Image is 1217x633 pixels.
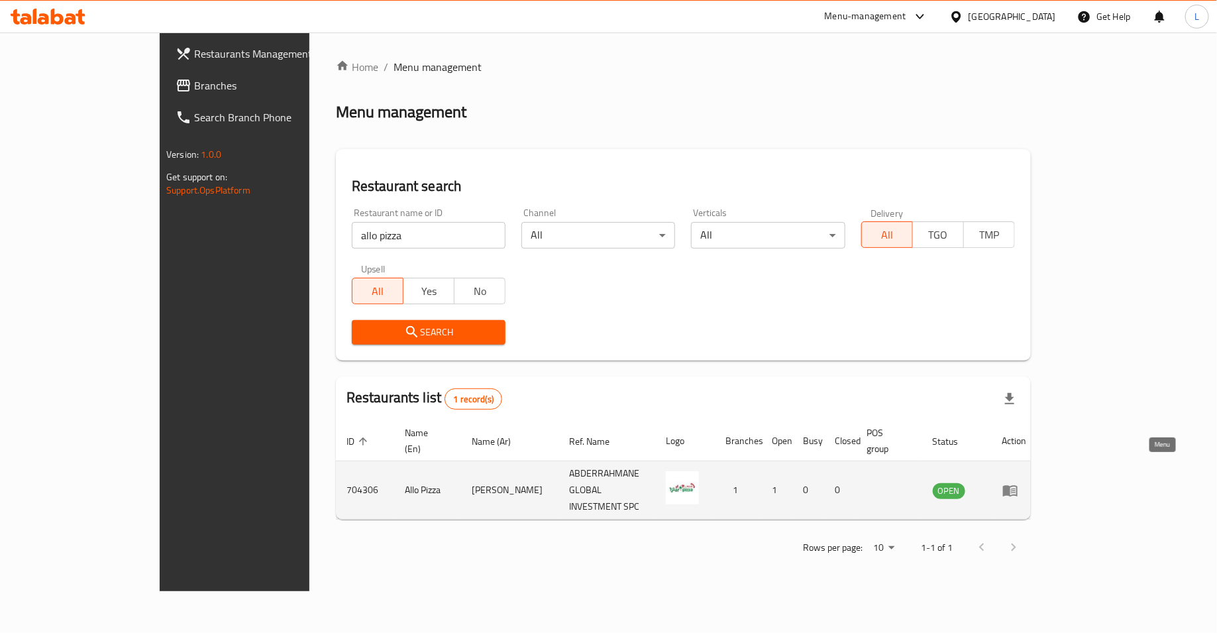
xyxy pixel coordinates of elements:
[655,421,715,461] th: Logo
[867,225,908,245] span: All
[352,278,403,304] button: All
[918,225,959,245] span: TGO
[825,9,906,25] div: Menu-management
[346,433,372,449] span: ID
[715,461,761,520] td: 1
[166,168,227,186] span: Get support on:
[793,461,825,520] td: 0
[558,461,655,520] td: ABDERRAHMANE GLOBAL INVESTMENT SPC
[933,433,976,449] span: Status
[691,222,845,249] div: All
[165,70,363,101] a: Branches
[825,461,857,520] td: 0
[867,425,906,457] span: POS group
[803,540,863,556] p: Rows per page:
[963,221,1015,248] button: TMP
[362,324,495,341] span: Search
[352,320,505,345] button: Search
[194,46,352,62] span: Restaurants Management
[165,101,363,133] a: Search Branch Phone
[1194,9,1199,24] span: L
[666,471,699,504] img: Allo Pizza
[454,278,505,304] button: No
[361,264,386,274] label: Upsell
[194,78,352,93] span: Branches
[969,225,1010,245] span: TMP
[912,221,964,248] button: TGO
[992,421,1037,461] th: Action
[405,425,445,457] span: Name (En)
[346,388,502,410] h2: Restaurants list
[761,461,793,520] td: 1
[461,461,558,520] td: [PERSON_NAME]
[336,461,394,520] td: 704306
[409,282,449,301] span: Yes
[394,461,461,520] td: Allo Pizza
[194,109,352,125] span: Search Branch Phone
[384,59,388,75] li: /
[352,176,1015,196] h2: Restaurant search
[358,282,398,301] span: All
[352,222,505,249] input: Search for restaurant name or ID..
[445,393,502,406] span: 1 record(s)
[460,282,500,301] span: No
[933,483,965,498] span: OPEN
[861,221,913,248] button: All
[521,222,675,249] div: All
[394,59,482,75] span: Menu management
[336,59,1031,75] nav: breadcrumb
[761,421,793,461] th: Open
[336,101,466,123] h2: Menu management
[969,9,1056,24] div: [GEOGRAPHIC_DATA]
[445,388,502,410] div: Total records count
[166,182,250,199] a: Support.OpsPlatform
[166,146,199,163] span: Version:
[201,146,221,163] span: 1.0.0
[921,540,953,556] p: 1-1 of 1
[472,433,528,449] span: Name (Ar)
[868,538,900,558] div: Rows per page:
[994,383,1026,415] div: Export file
[715,421,761,461] th: Branches
[793,421,825,461] th: Busy
[336,421,1037,520] table: enhanced table
[165,38,363,70] a: Restaurants Management
[569,433,627,449] span: Ref. Name
[403,278,454,304] button: Yes
[871,208,904,217] label: Delivery
[825,421,857,461] th: Closed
